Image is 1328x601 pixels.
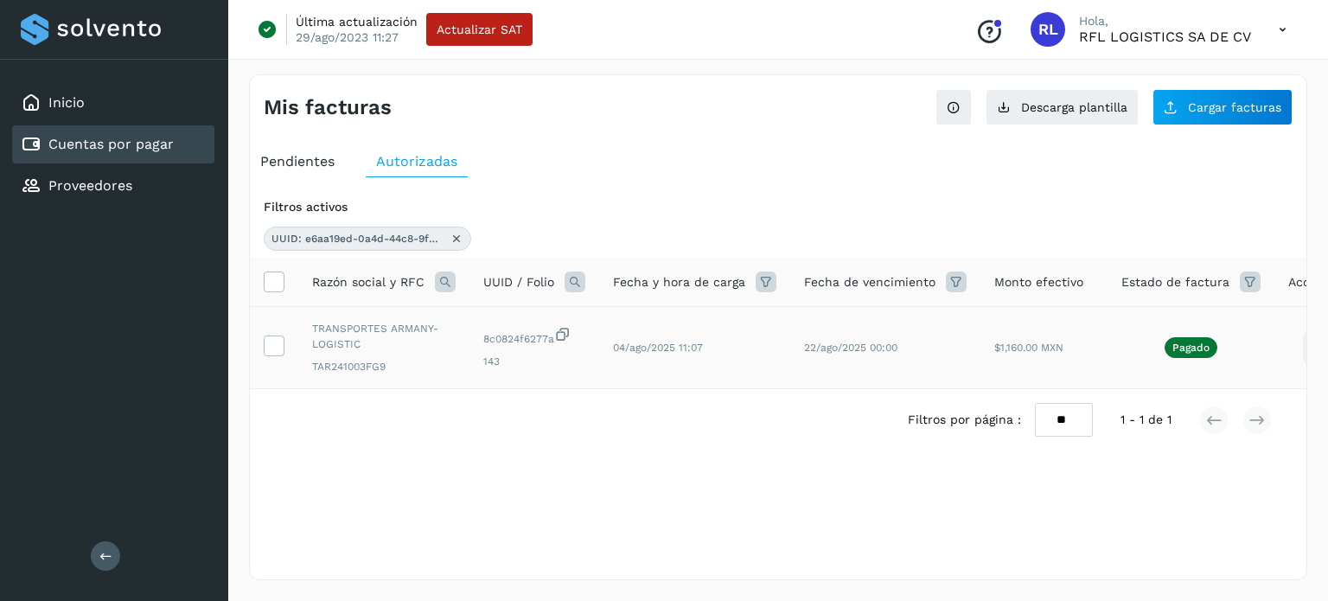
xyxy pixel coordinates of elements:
span: TRANSPORTES ARMANY-LOGISTIC [312,321,456,352]
span: Actualizar SAT [437,23,522,35]
span: Pendientes [260,153,335,169]
span: Filtros por página : [908,411,1021,429]
span: 143 [483,354,585,369]
p: Pagado [1172,342,1210,354]
a: Inicio [48,94,85,111]
div: Inicio [12,84,214,122]
span: 04/ago/2025 11:07 [613,342,703,354]
h4: Mis facturas [264,95,392,120]
span: Razón social y RFC [312,273,425,291]
a: Cuentas por pagar [48,136,174,152]
div: Filtros activos [264,198,1293,216]
span: 22/ago/2025 00:00 [804,342,897,354]
span: Fecha de vencimiento [804,273,935,291]
span: Monto efectivo [994,273,1083,291]
span: TAR241003FG9 [312,359,456,374]
button: Actualizar SAT [426,13,533,46]
button: Cargar facturas [1152,89,1293,125]
p: Hola, [1079,14,1251,29]
span: $1,160.00 MXN [994,342,1063,354]
span: UUID / Folio [483,273,554,291]
button: Descarga plantilla [986,89,1139,125]
span: UUID: e6aa19ed-0a4d-44c8-9f0a-8c0824f6277a [271,231,444,246]
span: Fecha y hora de carga [613,273,745,291]
span: Descarga plantilla [1021,101,1127,113]
span: 1 - 1 de 1 [1120,411,1172,429]
span: Autorizadas [376,153,457,169]
div: Proveedores [12,167,214,205]
span: 8c0824f6277a [483,326,585,347]
div: UUID: e6aa19ed-0a4d-44c8-9f0a-8c0824f6277a [264,227,471,251]
span: Cargar facturas [1188,101,1281,113]
p: RFL LOGISTICS SA DE CV [1079,29,1251,45]
p: Última actualización [296,14,418,29]
span: Estado de factura [1121,273,1229,291]
div: Cuentas por pagar [12,125,214,163]
p: 29/ago/2023 11:27 [296,29,399,45]
a: Proveedores [48,177,132,194]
